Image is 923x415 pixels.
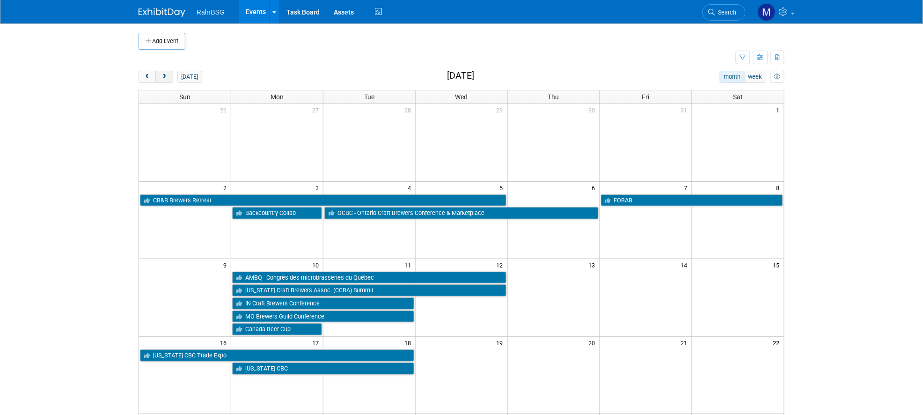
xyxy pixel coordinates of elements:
span: 1 [776,104,784,116]
i: Personalize Calendar [774,74,780,80]
span: 15 [772,259,784,271]
span: Thu [548,93,559,101]
span: 17 [311,337,323,348]
span: 10 [311,259,323,271]
span: 9 [222,259,231,271]
span: Sat [733,93,743,101]
span: Tue [364,93,374,101]
span: 18 [403,337,415,348]
span: 7 [683,182,692,193]
span: RahrBSG [197,8,225,16]
span: Sun [179,93,190,101]
span: 22 [772,337,784,348]
span: 21 [680,337,692,348]
span: 5 [499,182,507,193]
a: Canada Beer Cup [232,323,322,335]
a: [US_STATE] CBC [232,363,414,375]
span: 12 [496,259,507,271]
button: myCustomButton [770,71,784,83]
span: 20 [588,337,600,348]
h2: [DATE] [447,71,475,81]
button: Add Event [139,33,185,50]
span: 27 [311,104,323,116]
span: 28 [403,104,415,116]
span: 29 [496,104,507,116]
button: month [720,71,745,83]
span: 19 [496,337,507,348]
a: Backcountry Collab [232,207,322,219]
button: week [744,71,766,83]
span: Mon [271,93,284,101]
img: Michael Dawson [758,3,776,21]
a: [US_STATE] CBC Trade Expo [140,349,414,362]
a: [US_STATE] Craft Brewers Assoc. (CCBA) Summit [232,284,506,296]
img: ExhibitDay [139,8,185,17]
span: 8 [776,182,784,193]
a: CB&B Brewers Retreat [140,194,506,207]
span: 11 [403,259,415,271]
a: MO Brewers Guild Conference [232,311,414,323]
a: OCBC - Ontario Craft Brewers Conference & Marketplace [324,207,599,219]
span: Fri [642,93,650,101]
span: 3 [315,182,323,193]
span: 4 [407,182,415,193]
span: 30 [588,104,600,116]
span: 6 [591,182,600,193]
a: FOBAB [601,194,783,207]
button: prev [139,71,156,83]
span: 14 [680,259,692,271]
a: IN Craft Brewers Conference [232,297,414,310]
a: Search [703,4,746,21]
button: [DATE] [177,71,202,83]
span: 16 [219,337,231,348]
button: next [155,71,173,83]
span: 26 [219,104,231,116]
span: 13 [588,259,600,271]
span: 2 [222,182,231,193]
span: Wed [455,93,468,101]
a: AMBQ - Congrès des microbrasseries du Québec [232,272,506,284]
span: 31 [680,104,692,116]
span: Search [715,9,737,16]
